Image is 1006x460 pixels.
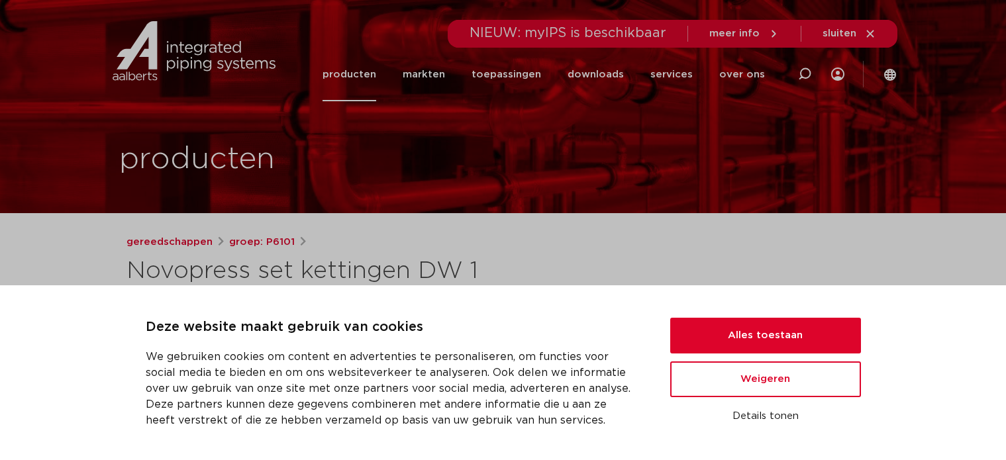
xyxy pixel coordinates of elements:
a: downloads [568,48,624,101]
span: NIEUW: myIPS is beschikbaar [470,26,666,40]
h1: producten [119,138,275,181]
a: over ons [719,48,765,101]
h1: Novopress set kettingen DW 1 1/4"-2"+adapter+koffer [126,255,624,319]
button: Alles toestaan [670,318,861,353]
div: my IPS [831,48,844,101]
span: meer info [709,28,760,38]
a: toepassingen [472,48,541,101]
span: sluiten [823,28,856,38]
p: We gebruiken cookies om content en advertenties te personaliseren, om functies voor social media ... [146,349,638,428]
a: meer info [709,28,780,40]
nav: Menu [323,48,765,101]
a: services [650,48,693,101]
a: groep: P6101 [229,234,295,250]
a: sluiten [823,28,876,40]
a: producten [323,48,376,101]
p: Deze website maakt gebruik van cookies [146,317,638,338]
button: Weigeren [670,361,861,397]
a: markten [403,48,445,101]
button: Details tonen [670,405,861,428]
a: gereedschappen [126,234,213,250]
